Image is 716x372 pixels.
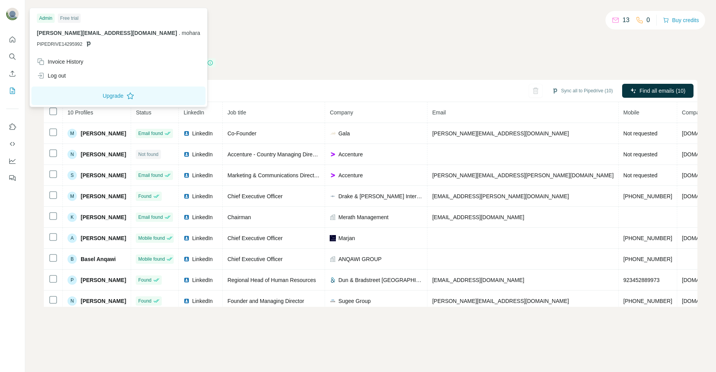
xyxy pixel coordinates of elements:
[330,172,336,178] img: company-logo
[623,172,657,178] span: Not requested
[183,109,204,116] span: LinkedIn
[623,256,672,262] span: [PHONE_NUMBER]
[623,16,630,25] p: 13
[192,130,213,137] span: LinkedIn
[183,214,190,220] img: LinkedIn logo
[183,193,190,199] img: LinkedIn logo
[6,50,19,64] button: Search
[67,129,77,138] div: M
[330,109,353,116] span: Company
[183,256,190,262] img: LinkedIn logo
[6,67,19,81] button: Enrich CSV
[432,214,524,220] span: [EMAIL_ADDRESS][DOMAIN_NAME]
[6,8,19,20] img: Avatar
[227,193,282,199] span: Chief Executive Officer
[227,109,246,116] span: Job title
[192,171,213,179] span: LinkedIn
[338,213,388,221] span: Merath Management
[227,172,380,178] span: Marketing & Communications Director - [GEOGRAPHIC_DATA]
[338,297,370,305] span: Sugee Group
[138,298,151,305] span: Found
[6,171,19,185] button: Feedback
[227,298,304,304] span: Founder and Managing Director
[81,171,126,179] span: [PERSON_NAME]
[547,85,618,97] button: Sync all to Pipedrive (10)
[432,277,524,283] span: [EMAIL_ADDRESS][DOMAIN_NAME]
[192,297,213,305] span: LinkedIn
[432,172,614,178] span: [PERSON_NAME][EMAIL_ADDRESS][PERSON_NAME][DOMAIN_NAME]
[81,297,126,305] span: [PERSON_NAME]
[6,154,19,168] button: Dashboard
[338,151,363,158] span: Accenture
[183,172,190,178] img: LinkedIn logo
[192,192,213,200] span: LinkedIn
[138,151,158,158] span: Not found
[67,150,77,159] div: N
[192,213,213,221] span: LinkedIn
[192,276,213,284] span: LinkedIn
[663,15,699,26] button: Buy credits
[330,235,336,241] img: company-logo
[6,33,19,47] button: Quick start
[623,151,657,157] span: Not requested
[183,130,190,137] img: LinkedIn logo
[227,277,316,283] span: Regional Head of Human Resources
[81,192,126,200] span: [PERSON_NAME]
[138,172,163,179] span: Email found
[67,234,77,243] div: A
[640,87,685,95] span: Find all emails (10)
[623,235,672,241] span: [PHONE_NUMBER]
[338,130,350,137] span: Gala
[37,58,83,66] div: Invoice History
[138,214,163,221] span: Email found
[227,256,282,262] span: Chief Executive Officer
[623,109,639,116] span: Mobile
[183,277,190,283] img: LinkedIn logo
[330,130,336,137] img: company-logo
[227,151,381,157] span: Accenture - Country Managing Director, [GEOGRAPHIC_DATA]
[179,30,180,36] span: .
[647,16,650,25] p: 0
[81,213,126,221] span: [PERSON_NAME]
[623,277,659,283] span: 923452889973
[432,298,569,304] span: [PERSON_NAME][EMAIL_ADDRESS][DOMAIN_NAME]
[58,14,81,23] div: Free trial
[338,171,363,179] span: Accenture
[623,130,657,137] span: Not requested
[67,192,77,201] div: M
[338,255,382,263] span: ANQAWI GROUP
[432,130,569,137] span: [PERSON_NAME][EMAIL_ADDRESS][DOMAIN_NAME]
[81,130,126,137] span: [PERSON_NAME]
[227,235,282,241] span: Chief Executive Officer
[31,87,206,105] button: Upgrade
[138,256,165,263] span: Mobile found
[192,151,213,158] span: LinkedIn
[227,130,256,137] span: Co-Founder
[67,213,77,222] div: K
[81,151,126,158] span: [PERSON_NAME]
[183,235,190,241] img: LinkedIn logo
[330,298,336,304] img: company-logo
[138,130,163,137] span: Email found
[67,296,77,306] div: N
[67,275,77,285] div: P
[622,84,694,98] button: Find all emails (10)
[67,171,77,180] div: S
[6,137,19,151] button: Use Surfe API
[6,120,19,134] button: Use Surfe on LinkedIn
[623,193,672,199] span: [PHONE_NUMBER]
[37,72,66,80] div: Log out
[37,14,55,23] div: Admin
[182,30,200,36] span: mohara
[330,193,336,199] img: company-logo
[6,84,19,98] button: My lists
[138,277,151,284] span: Found
[136,109,151,116] span: Status
[67,254,77,264] div: B
[37,41,82,48] span: PIPEDRIVE14295992
[81,234,126,242] span: [PERSON_NAME]
[432,109,446,116] span: Email
[338,234,355,242] span: Marjan
[183,151,190,157] img: LinkedIn logo
[67,109,93,116] span: 10 Profiles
